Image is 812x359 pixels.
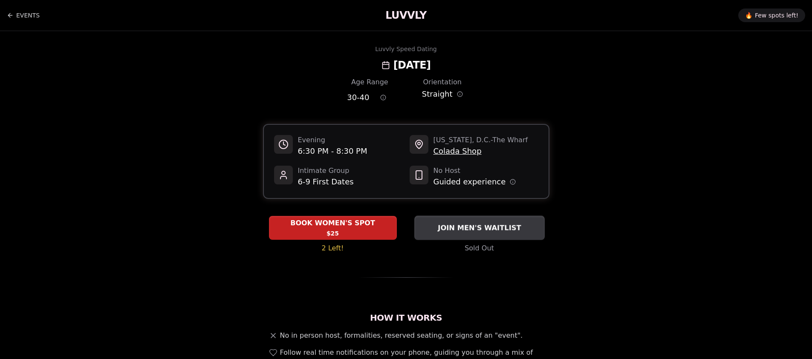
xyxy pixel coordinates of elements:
span: JOIN MEN'S WAITLIST [436,223,523,233]
span: [US_STATE], D.C. - The Wharf [433,135,528,145]
button: Orientation information [457,91,463,97]
span: $25 [327,229,339,238]
span: Intimate Group [298,166,354,176]
a: Back to events [7,7,40,24]
h2: [DATE] [393,58,431,72]
span: No in person host, formalities, reserved seating, or signs of an "event". [280,330,523,341]
button: Host information [510,179,516,185]
span: Colada Shop [433,145,528,157]
span: 6:30 PM - 8:30 PM [298,145,367,157]
button: Age range information [374,88,393,107]
span: 6-9 First Dates [298,176,354,188]
span: Few spots left! [755,11,798,20]
button: BOOK WOMEN'S SPOT - 2 Left! [269,216,397,240]
span: Sold Out [465,243,494,253]
span: No Host [433,166,516,176]
span: Evening [298,135,367,145]
span: Guided experience [433,176,506,188]
a: LUVVLY [385,9,426,22]
button: JOIN MEN'S WAITLIST - Sold Out [414,215,545,240]
h2: How It Works [263,312,549,324]
span: 🔥 [745,11,752,20]
span: BOOK WOMEN'S SPOT [289,218,377,228]
span: 30 - 40 [347,92,369,103]
div: Luvvly Speed Dating [375,45,436,53]
div: Orientation [420,77,465,87]
span: Straight [422,88,453,100]
div: Age Range [347,77,392,87]
span: 2 Left! [322,243,344,253]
